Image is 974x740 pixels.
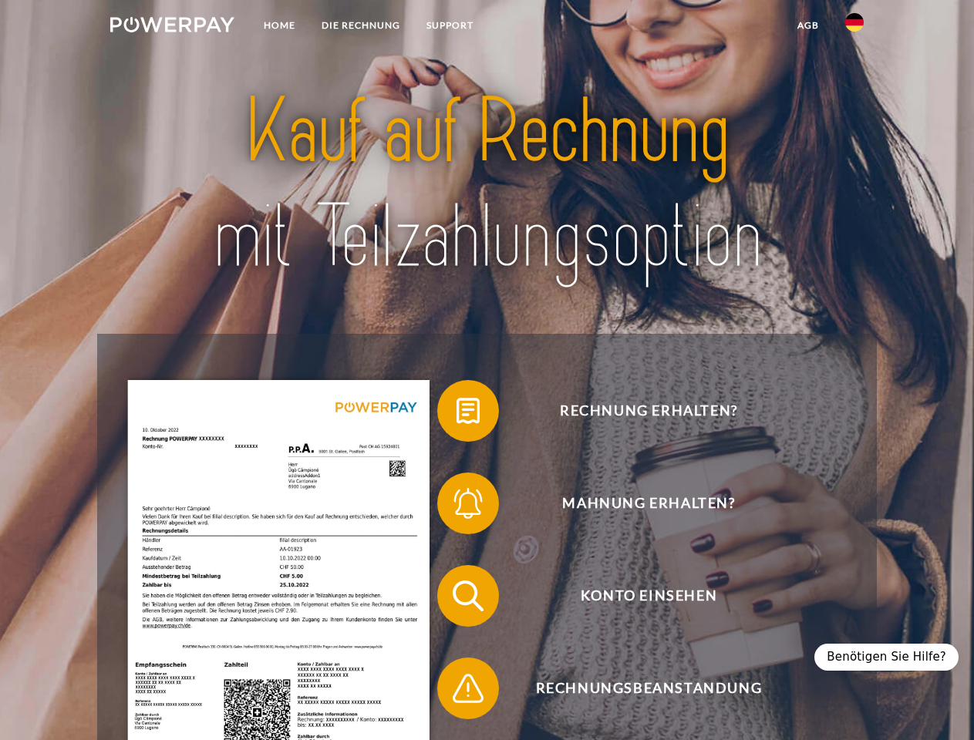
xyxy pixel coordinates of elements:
img: qb_warning.svg [449,669,487,708]
a: SUPPORT [413,12,487,39]
span: Rechnungsbeanstandung [460,658,838,719]
img: qb_bell.svg [449,484,487,523]
img: title-powerpay_de.svg [147,74,827,295]
button: Mahnung erhalten? [437,473,838,534]
a: DIE RECHNUNG [308,12,413,39]
a: agb [784,12,832,39]
button: Rechnungsbeanstandung [437,658,838,719]
span: Konto einsehen [460,565,838,627]
img: de [845,13,864,32]
img: qb_search.svg [449,577,487,615]
span: Rechnung erhalten? [460,380,838,442]
button: Rechnung erhalten? [437,380,838,442]
img: qb_bill.svg [449,392,487,430]
button: Konto einsehen [437,565,838,627]
span: Mahnung erhalten? [460,473,838,534]
div: Benötigen Sie Hilfe? [814,644,959,671]
a: Home [251,12,308,39]
img: logo-powerpay-white.svg [110,17,234,32]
